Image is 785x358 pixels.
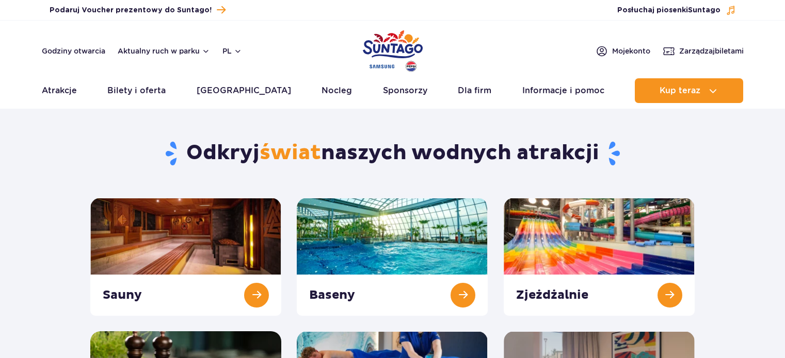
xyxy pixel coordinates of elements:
a: Bilety i oferta [107,78,166,103]
button: Aktualny ruch w parku [118,47,210,55]
span: Kup teraz [660,86,700,95]
a: Godziny otwarcia [42,46,105,56]
a: Dla firm [458,78,491,103]
a: Mojekonto [596,45,650,57]
span: Podaruj Voucher prezentowy do Suntago! [50,5,212,15]
span: Suntago [688,7,720,14]
a: Podaruj Voucher prezentowy do Suntago! [50,3,226,17]
button: Kup teraz [635,78,743,103]
a: [GEOGRAPHIC_DATA] [197,78,291,103]
span: Moje konto [612,46,650,56]
span: Posłuchaj piosenki [617,5,720,15]
span: Zarządzaj biletami [679,46,744,56]
a: Zarządzajbiletami [663,45,744,57]
a: Park of Poland [363,26,423,73]
button: pl [222,46,242,56]
a: Sponsorzy [383,78,427,103]
span: świat [260,140,321,166]
a: Atrakcje [42,78,77,103]
a: Nocleg [322,78,352,103]
button: Posłuchaj piosenkiSuntago [617,5,736,15]
a: Informacje i pomoc [522,78,604,103]
h1: Odkryj naszych wodnych atrakcji [90,140,695,167]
